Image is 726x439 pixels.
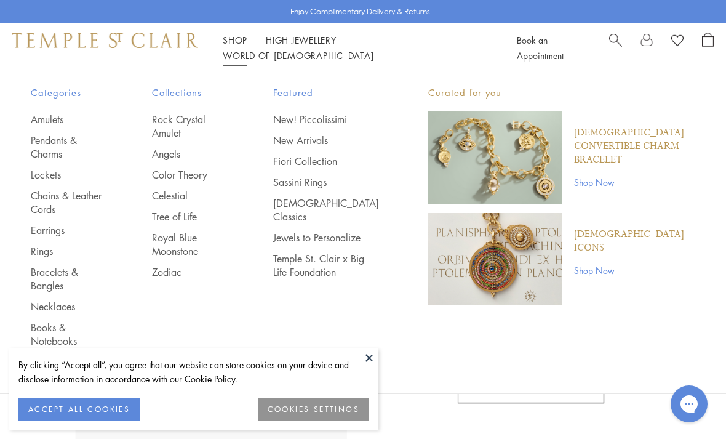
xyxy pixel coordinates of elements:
[12,33,198,47] img: Temple St. Clair
[273,113,379,126] a: New! Piccolissimi
[31,189,103,216] a: Chains & Leather Cords
[152,189,224,203] a: Celestial
[517,34,564,62] a: Book an Appointment
[664,381,714,427] iframe: Gorgias live chat messenger
[273,252,379,279] a: Temple St. Clair x Big Life Foundation
[31,113,103,126] a: Amulets
[31,224,103,237] a: Earrings
[428,85,695,100] p: Curated for you
[223,34,247,46] a: ShopShop
[273,231,379,244] a: Jewels to Personalize
[223,49,373,62] a: World of [DEMOGRAPHIC_DATA]World of [DEMOGRAPHIC_DATA]
[609,33,622,63] a: Search
[574,175,695,189] a: Shop Now
[31,134,103,161] a: Pendants & Charms
[31,265,103,292] a: Bracelets & Bangles
[266,34,337,46] a: High JewelleryHigh Jewellery
[574,228,695,255] a: [DEMOGRAPHIC_DATA] Icons
[31,300,103,313] a: Necklaces
[152,113,224,140] a: Rock Crystal Amulet
[18,358,369,386] div: By clicking “Accept all”, you agree that our website can store cookies on your device and disclos...
[152,168,224,182] a: Color Theory
[290,6,430,18] p: Enjoy Complimentary Delivery & Returns
[31,321,103,348] a: Books & Notebooks
[31,168,103,182] a: Lockets
[31,85,103,100] span: Categories
[574,126,695,167] a: [DEMOGRAPHIC_DATA] Convertible Charm Bracelet
[152,210,224,224] a: Tree of Life
[273,196,379,224] a: [DEMOGRAPHIC_DATA] Classics
[273,85,379,100] span: Featured
[152,265,224,279] a: Zodiac
[152,147,224,161] a: Angels
[273,175,379,189] a: Sassini Rings
[702,33,714,63] a: Open Shopping Bag
[18,398,140,421] button: ACCEPT ALL COOKIES
[671,33,684,51] a: View Wishlist
[273,134,379,147] a: New Arrivals
[223,33,489,63] nav: Main navigation
[574,264,695,277] a: Shop Now
[273,155,379,168] a: Fiori Collection
[31,244,103,258] a: Rings
[258,398,369,421] button: COOKIES SETTINGS
[152,85,224,100] span: Collections
[152,231,224,258] a: Royal Blue Moonstone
